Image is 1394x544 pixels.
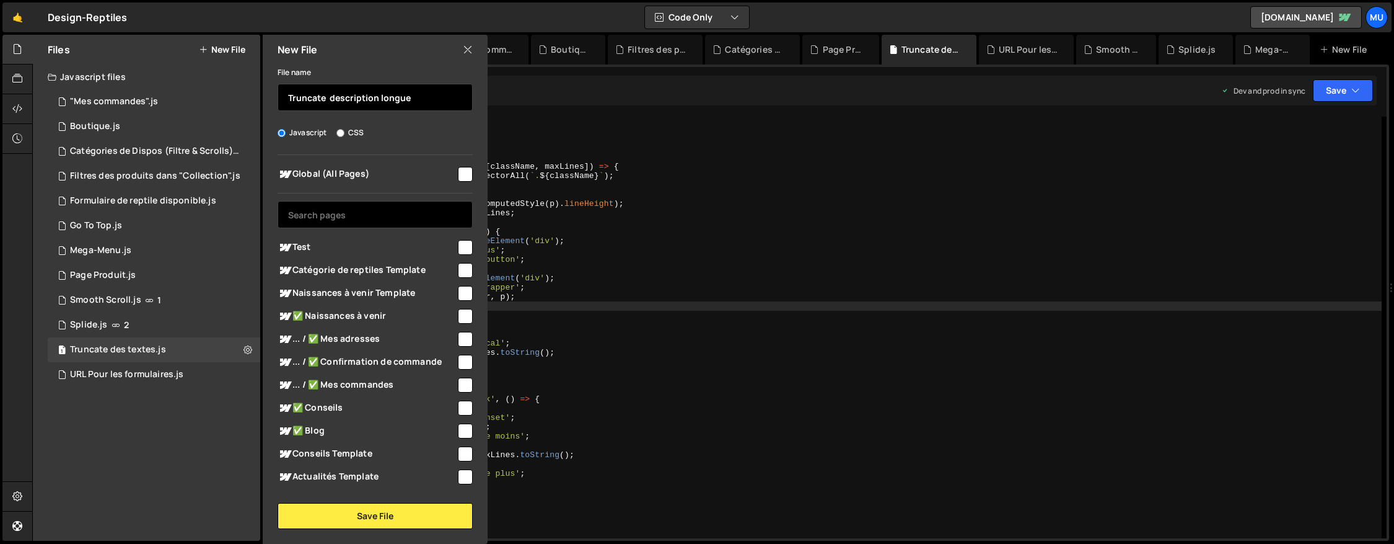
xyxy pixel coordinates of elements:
[1178,43,1216,56] div: Splide.js
[278,84,473,111] input: Name
[278,424,456,439] span: ✅ Blog
[725,43,785,56] div: Catégories de Dispos (Filtre & Scrolls).js
[278,127,327,139] label: Javascript
[58,346,66,356] span: 1
[336,129,344,137] input: CSS
[70,344,166,355] div: Truncate des textes.js
[48,362,260,387] div: 16910/46504.js
[901,43,962,56] div: Truncate des textes.js
[278,129,286,137] input: Javascript
[278,43,317,56] h2: New File
[70,270,136,281] div: Page Produit.js
[48,139,265,164] div: 16910/46502.js
[278,401,456,416] span: ✅ Conseils
[278,66,311,79] label: File name
[70,319,107,331] div: Splide.js
[278,447,456,462] span: Conseils Template
[278,332,456,347] span: ... / ✅ Mes adresses
[278,201,473,228] input: Search pages
[124,320,129,330] span: 2
[48,164,264,189] div: 16910/46494.js
[1313,79,1373,102] button: Save
[48,337,260,362] div: 16910/46512.js
[199,45,245,55] button: New File
[48,114,260,139] div: 16910/46527.js
[1096,43,1141,56] div: Smooth Scroll.js
[999,43,1059,56] div: URL Pour les formulaires.js
[33,65,260,89] div: Javascript files
[70,146,241,157] div: Catégories de Dispos (Filtre & Scrolls).js
[48,189,260,213] div: 16910/46617.js
[278,263,456,278] span: Catégorie de reptiles Template
[48,313,260,337] div: 16910/46295.js
[278,503,473,529] button: Save File
[628,43,688,56] div: Filtres des produits dans "Collection".js
[70,220,122,231] div: Go To Top.js
[645,6,749,29] button: Code Only
[1221,86,1305,96] div: Dev and prod in sync
[48,89,260,114] div: 16910/46547.js
[70,295,141,306] div: Smooth Scroll.js
[551,43,590,56] div: Boutique.js
[278,167,456,182] span: Global (All Pages)
[1250,6,1362,29] a: [DOMAIN_NAME]
[48,263,260,288] div: 16910/46562.js
[48,213,260,238] div: 16910/46616.js
[157,295,161,305] span: 1
[336,127,364,139] label: CSS
[1366,6,1388,29] a: Mu
[278,309,456,324] span: ✅ Naissances à venir
[70,121,120,132] div: Boutique.js
[1320,43,1372,56] div: New File
[1255,43,1295,56] div: Mega-Menu.js
[70,369,183,380] div: URL Pour les formulaires.js
[48,238,260,263] div: 16910/46591.js
[278,470,456,484] span: Actualités Template
[278,286,456,301] span: Naissances à venir Template
[48,10,127,25] div: Design-Reptiles
[70,195,216,207] div: Formulaire de reptile disponible.js
[278,240,456,255] span: Test
[2,2,33,32] a: 🤙
[70,96,158,107] div: "Mes commandes".js
[278,378,456,393] span: ... / ✅ Mes commandes
[823,43,864,56] div: Page Produit.js
[48,288,260,313] div: 16910/46296.js
[278,355,456,370] span: ... / ✅ Confirmation de commande
[70,171,240,182] div: Filtres des produits dans "Collection".js
[70,245,131,256] div: Mega-Menu.js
